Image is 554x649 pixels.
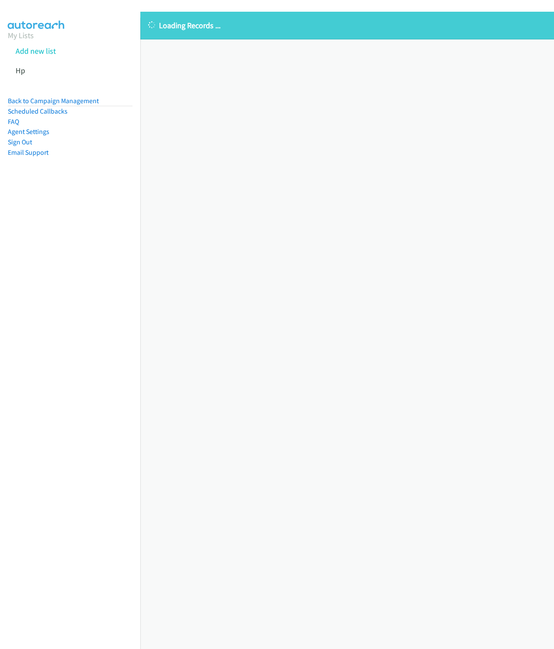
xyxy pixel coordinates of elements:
[8,30,34,40] a: My Lists
[8,107,68,115] a: Scheduled Callbacks
[8,148,49,157] a: Email Support
[8,117,19,126] a: FAQ
[16,46,56,56] a: Add new list
[16,65,25,75] a: Hp
[8,127,49,136] a: Agent Settings
[8,138,32,146] a: Sign Out
[8,97,99,105] a: Back to Campaign Management
[148,20,546,31] p: Loading Records ...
